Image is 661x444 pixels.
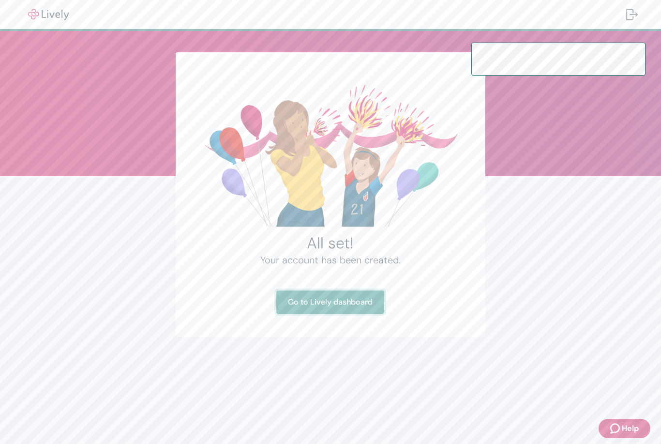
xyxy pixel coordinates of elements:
span: Help [622,423,639,434]
a: Go to Lively dashboard [276,291,384,314]
svg: Zendesk support icon [610,423,622,434]
img: Lively [21,9,75,20]
h2: All set! [199,233,462,253]
button: Zendesk support iconHelp [599,419,650,438]
button: Log out [618,3,646,26]
h4: Your account has been created. [199,253,462,267]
